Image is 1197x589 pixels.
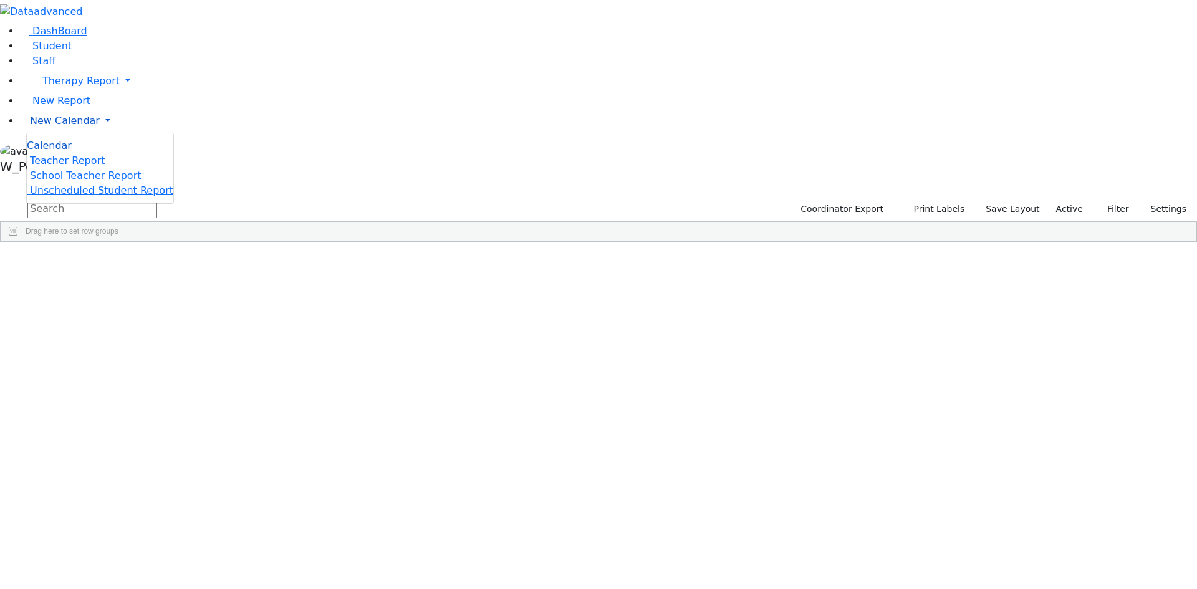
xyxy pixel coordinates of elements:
[1091,199,1135,219] button: Filter
[980,199,1045,219] button: Save Layout
[26,227,118,236] span: Drag here to set row groups
[30,170,141,181] span: School Teacher Report
[32,55,55,67] span: Staff
[42,75,120,87] span: Therapy Report
[27,138,72,153] a: Calendar
[30,155,105,166] span: Teacher Report
[27,140,72,151] span: Calendar
[20,95,90,107] a: New Report
[20,40,72,52] a: Student
[30,184,173,196] span: Unscheduled Student Report
[792,199,889,219] button: Coordinator Export
[1135,199,1192,219] button: Settings
[27,170,141,181] a: School Teacher Report
[27,199,157,218] input: Search
[20,25,87,37] a: DashBoard
[26,133,174,204] ul: Therapy Report
[27,155,105,166] a: Teacher Report
[32,25,87,37] span: DashBoard
[899,199,970,219] button: Print Labels
[20,55,55,67] a: Staff
[20,108,1197,133] a: New Calendar
[1050,199,1089,219] label: Active
[20,69,1197,93] a: Therapy Report
[32,40,72,52] span: Student
[27,184,173,196] a: Unscheduled Student Report
[30,115,100,127] span: New Calendar
[32,95,90,107] span: New Report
